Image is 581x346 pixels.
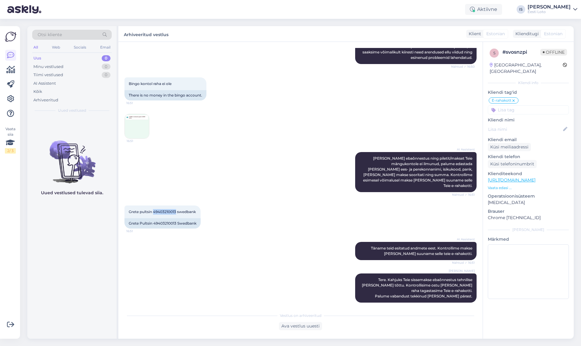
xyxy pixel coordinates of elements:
div: # svosnzpi [502,49,540,56]
span: 16:55 [452,303,475,307]
div: Uus [33,55,41,61]
a: [PERSON_NAME]Eesti Loto [528,5,577,14]
span: Nähtud ✓ 16:51 [452,192,475,197]
span: AI Assistent [452,147,475,152]
span: Estonian [486,31,505,37]
span: Nähtud ✓ 16:50 [451,64,475,69]
div: Küsi telefoninumbrit [488,160,537,168]
span: 16:51 [127,139,149,143]
span: Uued vestlused [58,108,86,113]
span: Bingo kontol raha ei ole [129,81,172,86]
span: s [493,51,495,55]
div: Kõik [33,89,42,95]
p: Märkmed [488,236,569,243]
a: [URL][DOMAIN_NAME] [488,177,535,183]
div: Web [51,43,61,51]
span: [PERSON_NAME] [449,269,475,273]
span: Grete pultsin 49403210013 swedbank [129,209,196,214]
span: Nähtud ✓ 16:51 [452,260,475,265]
div: 0 [102,72,110,78]
span: 16:51 [126,229,149,233]
p: Kliendi nimi [488,117,569,123]
p: Kliendi tag'id [488,89,569,96]
img: No chats [27,130,117,184]
span: [PERSON_NAME] ebaõnnestus ning piletit/makset Teie mängukontole ei ilmunud, palume edastada [PERS... [363,156,473,188]
p: Chrome [TECHNICAL_ID] [488,215,569,221]
div: Email [99,43,112,51]
p: Kliendi email [488,137,569,143]
div: Kliendi info [488,80,569,86]
span: Täname teid esitatud andmete eest. Kontrollime makse [PERSON_NAME] suuname selle teie e-rahakotti. [371,246,473,256]
input: Lisa tag [488,105,569,114]
span: AI Assistent [452,237,475,242]
span: Tere. Kahjuks Teie sissemakse ebaõnnestus tehnilise [PERSON_NAME] tõttu. Kontrollisime ostu [PERS... [362,277,473,298]
div: Klienditugi [513,31,539,37]
div: Tiimi vestlused [33,72,63,78]
p: Brauser [488,208,569,215]
p: [MEDICAL_DATA] [488,199,569,206]
div: 0 [102,64,110,70]
span: 16:51 [126,101,149,105]
span: Estonian [544,31,562,37]
div: Grete Pultsin 49403210013 Swedbank [124,218,201,229]
img: Attachment [125,114,149,138]
div: [PERSON_NAME] [488,227,569,232]
p: Kliendi telefon [488,154,569,160]
div: Küsi meiliaadressi [488,143,531,151]
div: Klient [466,31,481,37]
div: 2 / 3 [5,148,16,154]
label: Arhiveeritud vestlus [124,30,168,38]
div: [PERSON_NAME] [528,5,571,9]
span: Offline [540,49,567,56]
p: Uued vestlused tulevad siia. [41,190,103,196]
div: IS [517,5,525,14]
div: Socials [73,43,87,51]
div: Minu vestlused [33,64,63,70]
div: All [32,43,39,51]
div: Eesti Loto [528,9,571,14]
div: AI Assistent [33,80,56,86]
div: Aktiivne [465,4,502,15]
input: Lisa nimi [488,126,562,133]
span: Otsi kliente [38,32,62,38]
span: E-rahakott [492,99,511,102]
div: 0 [102,55,110,61]
div: [GEOGRAPHIC_DATA], [GEOGRAPHIC_DATA] [490,62,563,75]
img: Askly Logo [5,31,16,42]
p: Klienditeekond [488,171,569,177]
p: Operatsioonisüsteem [488,193,569,199]
div: Arhiveeritud [33,97,58,103]
span: Vestlus on arhiveeritud [280,313,321,318]
p: Vaata edasi ... [488,185,569,191]
div: Vaata siia [5,126,16,154]
div: Ava vestlus uuesti [279,322,322,330]
div: There is no money in the bingo account. [124,90,206,100]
